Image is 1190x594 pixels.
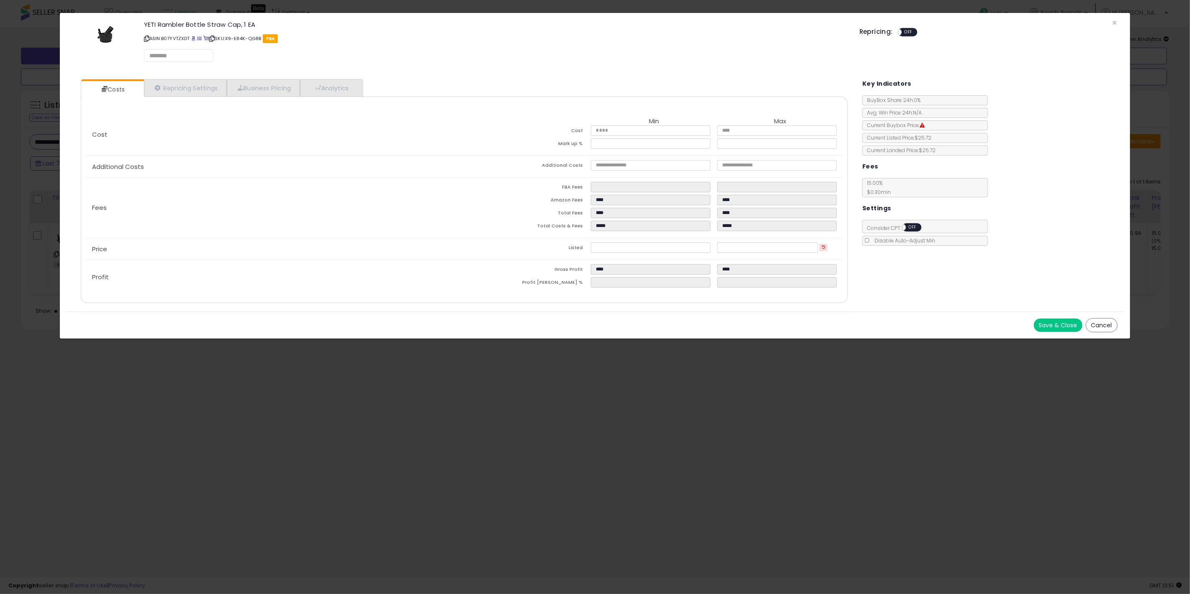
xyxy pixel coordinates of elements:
span: Disable Auto-Adjust Min [870,237,935,244]
span: Current Listed Price: $25.72 [863,134,931,141]
td: Cost [464,125,591,138]
td: Profit [PERSON_NAME] % [464,277,591,290]
td: Amazon Fees [464,195,591,208]
span: OFF [906,224,920,231]
p: ASIN: B07YVTZXDT | SKU: X9-E84K-QG8B [144,32,847,45]
a: Repricing Settings [144,79,227,97]
button: Save & Close [1034,319,1082,332]
h5: Key Indicators [862,79,911,89]
td: Listed [464,242,591,255]
span: OFF [902,29,915,36]
th: Min [591,118,717,125]
p: Profit [85,274,464,280]
td: Additional Costs [464,160,591,173]
p: Cost [85,131,464,138]
a: Your listing only [203,35,208,42]
span: Consider CPT: [863,224,933,232]
i: Suppressed Buy Box [920,123,925,128]
td: Total Costs & Fees [464,221,591,234]
a: Costs [81,81,143,98]
td: Mark up % [464,138,591,151]
p: Additional Costs [85,163,464,170]
span: 15.00 % [863,179,891,196]
img: 318Hj3TwbCL._SL60_.jpg [92,21,118,46]
td: Gross Profit [464,264,591,277]
td: Total Fees [464,208,591,221]
h3: YETI Rambler Bottle Straw Cap, 1 EA [144,21,847,28]
a: Business Pricing [227,79,300,97]
a: Analytics [300,79,362,97]
td: FBA Fees [464,182,591,195]
span: FBA [263,34,278,43]
p: Price [85,246,464,252]
span: Current Landed Price: $25.72 [863,147,936,154]
span: $0.30 min [863,189,891,196]
span: Avg. Win Price 24h: N/A [863,109,922,116]
h5: Fees [862,161,878,172]
span: BuyBox Share 24h: 0% [863,97,921,104]
h5: Repricing: [859,28,893,35]
th: Max [717,118,844,125]
button: Cancel [1086,318,1118,332]
h5: Settings [862,203,891,214]
p: Fees [85,204,464,211]
span: Current Buybox Price: [863,122,925,129]
a: BuyBox page [191,35,196,42]
a: All offer listings [197,35,202,42]
span: × [1112,17,1118,29]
